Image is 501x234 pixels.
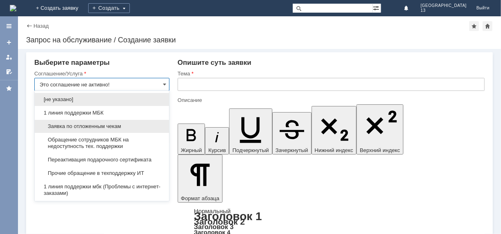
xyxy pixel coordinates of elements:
a: Создать заявку [2,36,16,49]
button: Зачеркнутый [272,112,312,155]
a: Перейти на домашнюю страницу [10,5,16,11]
span: Зачеркнутый [276,147,308,153]
span: [не указано] [40,96,164,103]
button: Верхний индекс [356,104,403,155]
span: Формат абзаца [181,195,219,201]
a: Заголовок 3 [194,223,234,230]
button: Подчеркнутый [229,108,272,155]
a: Мои заявки [2,51,16,64]
span: Верхний индекс [360,147,400,153]
div: Сделать домашней страницей [483,21,492,31]
img: logo [10,5,16,11]
span: Жирный [181,147,202,153]
span: Расширенный поиск [373,4,381,11]
a: Заголовок 2 [194,217,245,226]
span: 13 [421,8,467,13]
div: Соглашение/Услуга [34,71,168,76]
span: Подчеркнутый [232,147,269,153]
button: Жирный [178,124,205,155]
span: Переактивация подарочного сертификата [40,157,164,163]
span: Заявка по отложенным чекам [40,123,164,130]
span: Выберите параметры [34,59,110,66]
span: Нижний индекс [315,147,354,153]
span: Опишите суть заявки [178,59,252,66]
div: Создать [88,3,130,13]
div: Описание [178,97,483,103]
span: Курсив [208,147,226,153]
span: 1 линия поддержки МБК [40,110,164,116]
span: [GEOGRAPHIC_DATA] [421,3,467,8]
button: Нижний индекс [312,106,357,155]
a: Заголовок 1 [194,210,262,223]
span: Обращение сотрудников МБК на недоступность тех. поддержки [40,137,164,150]
div: Добавить в избранное [469,21,479,31]
span: Прочие обращение в техподдержку ИТ [40,170,164,177]
span: 1 линия поддержки мбк (Проблемы с интернет-заказами) [40,183,164,196]
a: Назад [33,23,49,29]
div: Тема [178,71,483,76]
a: Нормальный [194,208,231,214]
button: Формат абзаца [178,155,223,203]
a: Мои согласования [2,65,16,78]
button: Курсив [205,127,229,155]
div: Запрос на обслуживание / Создание заявки [26,36,493,44]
